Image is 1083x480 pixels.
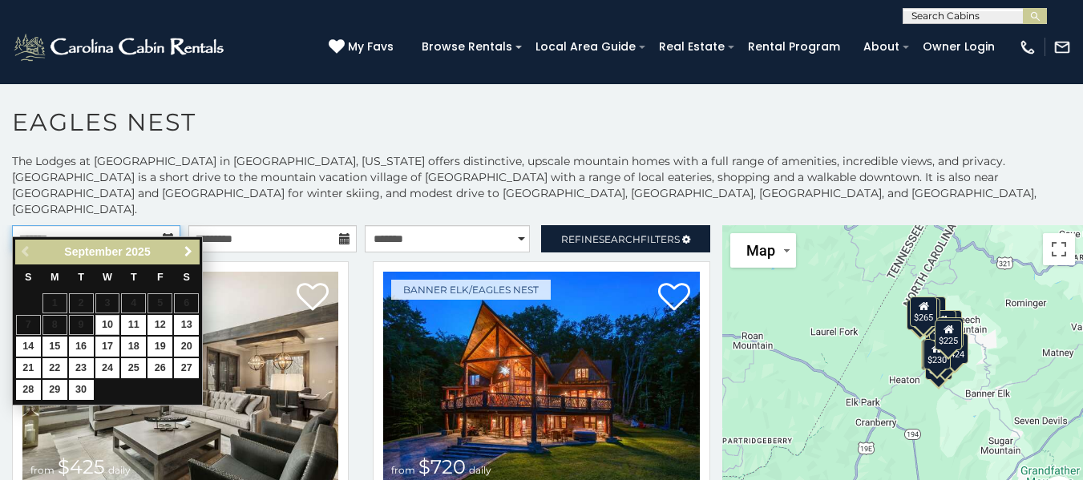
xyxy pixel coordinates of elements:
span: $720 [418,455,466,478]
span: Next [182,245,195,258]
a: Browse Rentals [414,34,520,59]
a: My Favs [329,38,398,56]
a: 19 [147,337,172,357]
a: 25 [121,358,146,378]
a: Add to favorites [297,281,329,315]
a: 24 [95,358,120,378]
a: 20 [174,337,199,357]
div: $215 [925,349,952,379]
a: 27 [174,358,199,378]
a: Owner Login [915,34,1003,59]
span: Refine Filters [561,233,680,245]
div: $265 [910,296,937,327]
a: 15 [42,337,67,357]
a: Rental Program [740,34,848,59]
span: My Favs [348,38,394,55]
span: Friday [157,272,164,283]
span: $425 [58,455,105,478]
a: 13 [174,315,199,335]
div: $305 [913,297,940,328]
span: daily [469,464,491,476]
a: Next [178,242,198,262]
div: $285 [907,299,934,329]
span: Saturday [184,272,190,283]
div: $230 [936,317,964,348]
a: Local Area Guide [527,34,644,59]
a: 16 [69,337,94,357]
span: Thursday [131,272,137,283]
a: 28 [16,380,41,400]
div: $315 [929,310,956,341]
a: 26 [147,358,172,378]
span: from [30,464,55,476]
a: 14 [16,337,41,357]
img: mail-regular-white.png [1053,38,1071,56]
div: $250 [931,341,959,372]
a: 12 [147,315,172,335]
div: $424 [941,333,968,364]
span: from [391,464,415,476]
button: Toggle fullscreen view [1043,233,1075,265]
img: phone-regular-white.png [1019,38,1037,56]
div: $230 [923,338,950,369]
a: 21 [16,358,41,378]
a: 18 [121,337,146,357]
span: September [64,245,122,258]
a: RefineSearchFilters [541,225,709,252]
span: Monday [51,272,59,283]
a: 29 [42,380,67,400]
a: 30 [69,380,94,400]
a: 11 [121,315,146,335]
div: $305 [921,340,948,370]
span: 2025 [126,245,151,258]
button: Change map style [730,233,796,268]
div: $225 [935,319,962,349]
div: $200 [935,309,962,340]
a: 10 [95,315,120,335]
span: Tuesday [78,272,84,283]
a: Add to favorites [658,281,690,315]
a: Banner Elk/Eagles Nest [391,280,551,300]
span: daily [108,464,131,476]
a: Real Estate [651,34,733,59]
a: 17 [95,337,120,357]
a: 22 [42,358,67,378]
a: About [855,34,907,59]
img: White-1-2.png [12,31,228,63]
span: Wednesday [103,272,112,283]
span: Search [599,233,641,245]
a: 23 [69,358,94,378]
span: Sunday [25,272,31,283]
span: Map [746,242,775,259]
div: $230 [922,339,949,369]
